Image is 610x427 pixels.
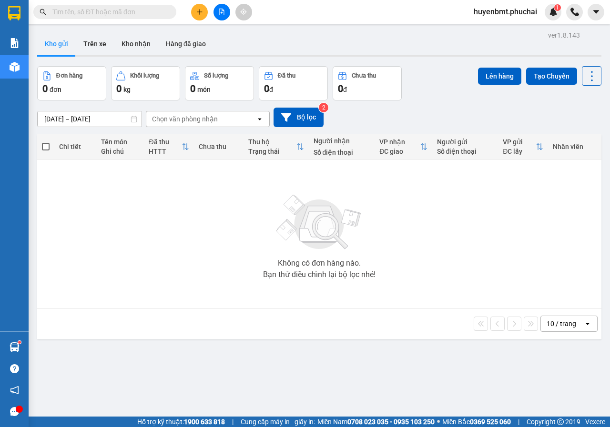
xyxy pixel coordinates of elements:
img: logo-vxr [8,6,20,20]
div: Người nhận [314,137,370,145]
img: phone-icon [570,8,579,16]
div: Đã thu [278,72,295,79]
strong: 0708 023 035 - 0935 103 250 [347,418,435,426]
input: Select a date range. [38,111,142,127]
img: warehouse-icon [10,62,20,72]
sup: 1 [554,4,561,11]
span: món [197,86,211,93]
div: Trạng thái [248,148,296,155]
div: Số điện thoại [437,148,494,155]
button: plus [191,4,208,20]
svg: open [584,320,591,328]
button: Trên xe [76,32,114,55]
span: | [232,417,234,427]
strong: 0369 525 060 [470,418,511,426]
button: caret-down [588,4,604,20]
span: file-add [218,9,225,15]
div: Bạn thử điều chỉnh lại bộ lọc nhé! [263,271,376,278]
span: đ [269,86,273,93]
span: plus [196,9,203,15]
button: Đã thu0đ [259,66,328,100]
div: VP gửi [503,138,535,146]
span: Cung cấp máy in - giấy in: [241,417,315,427]
span: Miền Nam [317,417,435,427]
span: Miền Bắc [442,417,511,427]
img: warehouse-icon [10,342,20,352]
div: Thu hộ [248,138,296,146]
div: Chọn văn phòng nhận [152,114,218,124]
span: đ [343,86,347,93]
div: Ghi chú [101,148,139,155]
span: caret-down [592,8,600,16]
span: search [40,9,46,15]
button: Số lượng0món [185,66,254,100]
span: message [10,407,19,416]
span: 0 [190,83,195,94]
div: Số lượng [204,72,228,79]
span: 1 [556,4,559,11]
th: Toggle SortBy [244,134,308,159]
button: Lên hàng [478,68,521,85]
span: copyright [557,418,564,425]
input: Tìm tên, số ĐT hoặc mã đơn [52,7,165,17]
sup: 2 [319,103,328,112]
div: Chi tiết [59,143,91,150]
div: Nhân viên [553,143,597,150]
span: huyenbmt.phuchai [466,6,545,18]
img: icon-new-feature [549,8,558,16]
div: Người gửi [437,138,494,146]
span: 0 [42,83,48,94]
span: 0 [116,83,122,94]
button: Kho nhận [114,32,158,55]
button: Kho gửi [37,32,76,55]
span: notification [10,386,19,395]
span: đơn [50,86,61,93]
img: solution-icon [10,38,20,48]
div: HTTT [149,148,181,155]
div: Không có đơn hàng nào. [278,259,361,267]
th: Toggle SortBy [498,134,548,159]
button: Chưa thu0đ [333,66,402,100]
strong: 1900 633 818 [184,418,225,426]
button: Hàng đã giao [158,32,213,55]
button: Bộ lọc [274,108,324,127]
div: ĐC lấy [503,148,535,155]
th: Toggle SortBy [144,134,193,159]
button: aim [235,4,252,20]
div: Số điện thoại [314,149,370,156]
img: svg+xml;base64,PHN2ZyBjbGFzcz0ibGlzdC1wbHVnX19zdmciIHhtbG5zPSJodHRwOi8vd3d3LnczLm9yZy8yMDAwL3N2Zy... [272,189,367,256]
span: question-circle [10,364,19,373]
div: Đơn hàng [56,72,82,79]
button: file-add [213,4,230,20]
span: kg [123,86,131,93]
div: ver 1.8.143 [548,30,580,40]
div: Chưa thu [352,72,376,79]
div: VP nhận [379,138,419,146]
div: Tên món [101,138,139,146]
span: aim [240,9,247,15]
span: Hỗ trợ kỹ thuật: [137,417,225,427]
span: 0 [264,83,269,94]
div: 10 / trang [547,319,576,328]
sup: 1 [18,341,21,344]
span: | [518,417,519,427]
span: ⚪️ [437,420,440,424]
div: Chưa thu [199,143,239,150]
div: Đã thu [149,138,181,146]
button: Khối lượng0kg [111,66,180,100]
span: 0 [338,83,343,94]
button: Đơn hàng0đơn [37,66,106,100]
div: ĐC giao [379,148,419,155]
th: Toggle SortBy [375,134,432,159]
svg: open [256,115,264,123]
div: Khối lượng [130,72,159,79]
button: Tạo Chuyến [526,68,577,85]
